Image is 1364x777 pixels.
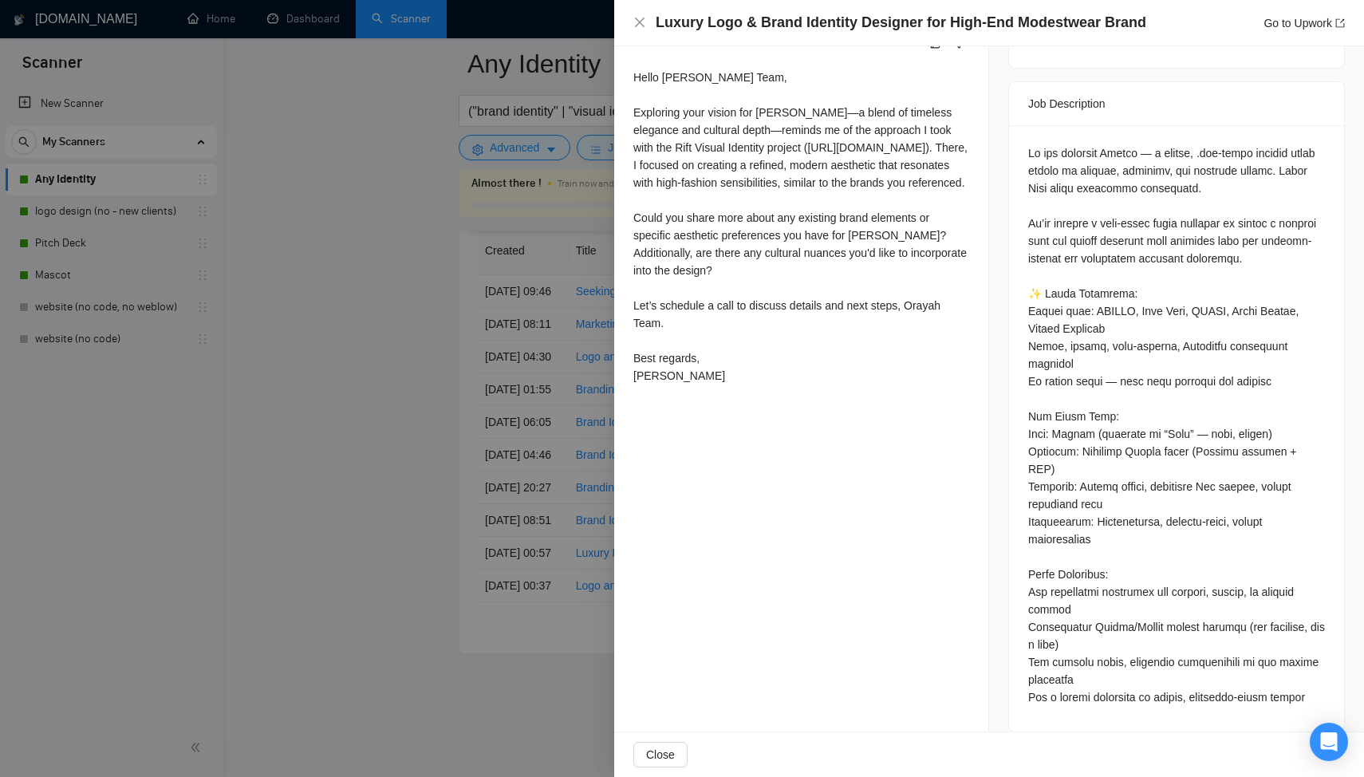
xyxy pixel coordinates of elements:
[1335,18,1345,28] span: export
[633,69,969,385] div: Hello [PERSON_NAME] Team, Exploring your vision for [PERSON_NAME]—a blend of timeless elegance an...
[646,746,675,763] span: Close
[1263,17,1345,30] a: Go to Upworkexport
[1028,82,1325,125] div: Job Description
[633,16,646,29] span: close
[633,742,688,767] button: Close
[1310,723,1348,761] div: Open Intercom Messenger
[1028,144,1325,706] div: Lo ips dolorsit Ametco — a elitse, .doe-tempo incidid utlab etdolo ma aliquae, adminimv, qui nost...
[633,16,646,30] button: Close
[656,13,1146,33] h4: Luxury Logo & Brand Identity Designer for High-End Modestwear Brand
